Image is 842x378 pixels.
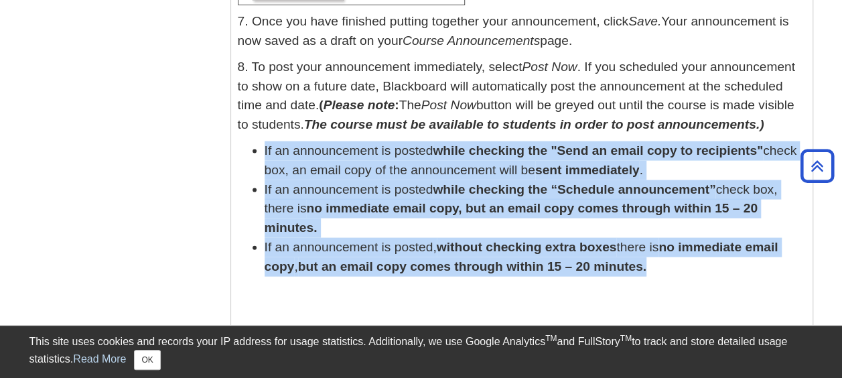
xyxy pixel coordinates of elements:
strong: ( : [319,98,399,112]
div: This site uses cookies and records your IP address for usage statistics. Additionally, we use Goo... [29,334,813,370]
sup: TM [620,334,632,343]
sup: TM [545,334,557,343]
button: Close [134,350,160,370]
em: Save. [628,14,661,28]
strong: but an email copy comes through within 15 – 20 minutes. [298,259,646,273]
strong: no immediate email copy, but an email copy comes through within 15 – 20 minutes. [265,201,758,235]
li: If an announcement is posted check box, an email copy of the announcement will be . [265,141,806,180]
p: 8. To post your announcement immediately, select . If you scheduled your announcement to show on ... [238,58,806,135]
strong: The course must be available to students in order to post announcements.) [304,117,764,131]
li: If an announcement is posted, there is , [265,238,806,277]
em: Post Now [421,98,476,112]
p: 7. Once you have finished putting together your announcement, click Your announcement is now save... [238,12,806,51]
strong: while checking the “Schedule announcement” [433,182,715,196]
li: If an announcement is posted check box, there is [265,180,806,238]
em: Please note [324,98,395,112]
strong: sent immediately [535,163,640,177]
em: Post Now [522,60,577,74]
strong: while checking the "Send an email copy to recipients" [433,143,763,157]
strong: no immediate email copy [265,240,778,273]
a: Read More [73,353,126,365]
em: Course Announcements [403,34,540,48]
strong: without checking extra boxes [437,240,617,254]
a: Back to Top [796,157,839,175]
